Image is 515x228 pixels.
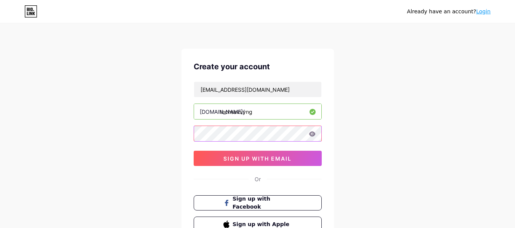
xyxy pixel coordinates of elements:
[200,108,245,116] div: [DOMAIN_NAME]/
[194,104,321,119] input: username
[476,8,491,14] a: Login
[233,195,292,211] span: Sign up with Facebook
[223,155,292,162] span: sign up with email
[255,175,261,183] div: Or
[194,151,322,166] button: sign up with email
[194,195,322,210] button: Sign up with Facebook
[194,61,322,72] div: Create your account
[407,8,491,16] div: Already have an account?
[194,82,321,97] input: Email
